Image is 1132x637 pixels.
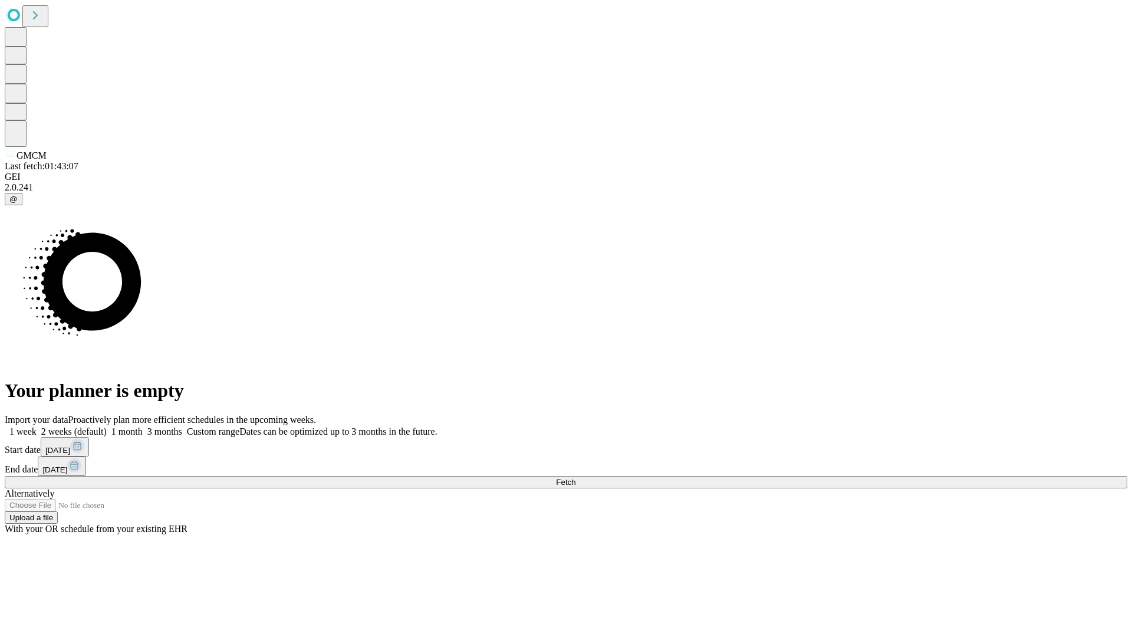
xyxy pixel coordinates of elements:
[5,172,1127,182] div: GEI
[187,426,239,436] span: Custom range
[9,426,37,436] span: 1 week
[5,511,58,524] button: Upload a file
[41,437,89,457] button: [DATE]
[147,426,182,436] span: 3 months
[5,476,1127,488] button: Fetch
[42,465,67,474] span: [DATE]
[5,161,78,171] span: Last fetch: 01:43:07
[5,415,68,425] span: Import your data
[5,182,1127,193] div: 2.0.241
[5,488,54,498] span: Alternatively
[38,457,86,476] button: [DATE]
[5,193,22,205] button: @
[17,150,47,160] span: GMCM
[45,446,70,455] span: [DATE]
[239,426,437,436] span: Dates can be optimized up to 3 months in the future.
[5,437,1127,457] div: Start date
[111,426,143,436] span: 1 month
[5,524,187,534] span: With your OR schedule from your existing EHR
[556,478,575,487] span: Fetch
[5,380,1127,402] h1: Your planner is empty
[5,457,1127,476] div: End date
[68,415,316,425] span: Proactively plan more efficient schedules in the upcoming weeks.
[41,426,107,436] span: 2 weeks (default)
[9,195,18,203] span: @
